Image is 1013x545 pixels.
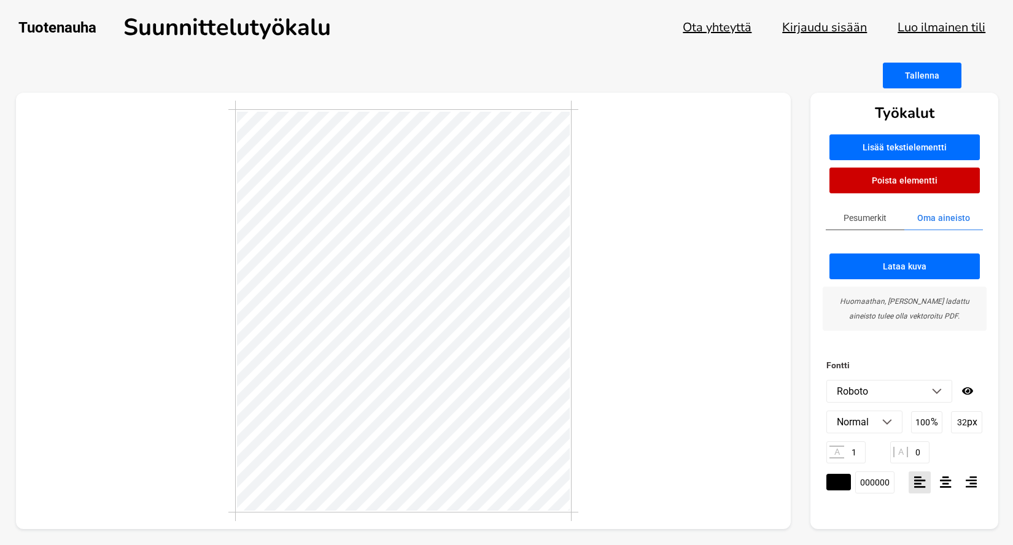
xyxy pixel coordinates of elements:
[883,63,961,88] button: Tallenna
[837,416,869,428] p: Normal
[882,419,892,425] img: dropdown
[931,416,938,428] p: %
[829,253,980,279] button: Lataa kuva
[898,19,985,36] button: Luo ilmainen tili
[904,206,983,230] button: Oma aineisto
[875,103,934,123] h3: Työkalut
[837,385,868,397] p: Roboto
[782,19,867,36] button: Kirjaudu sisään
[829,134,980,160] button: Lisää tekstielementti
[123,12,331,43] h1: Suunnittelutyökalu
[967,416,977,428] p: px
[826,358,982,373] h3: Fontti
[932,388,942,395] img: dropdown
[826,206,904,230] button: Pesumerkit
[830,294,979,323] p: Huomaathan, [PERSON_NAME] ladattu aineisto tulee olla vektoroitu PDF.
[683,19,751,36] a: Ota yhteyttä
[18,19,96,36] h2: Tuotenauha
[829,168,980,193] button: Poista elementti
[829,446,844,458] p: A
[893,447,908,457] p: A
